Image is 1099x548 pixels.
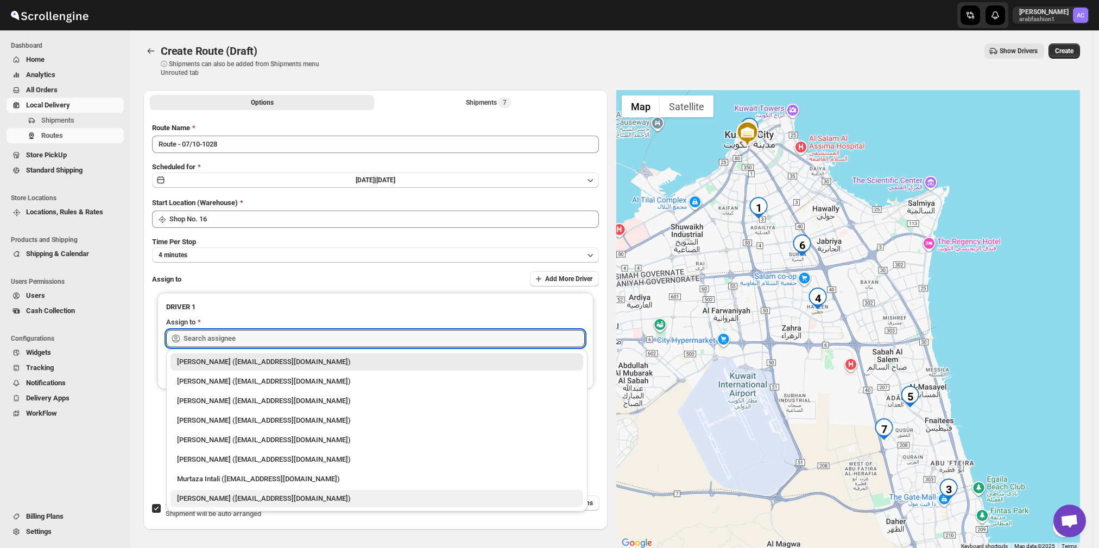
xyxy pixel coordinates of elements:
div: [PERSON_NAME] ([EMAIL_ADDRESS][DOMAIN_NAME]) [177,435,577,445]
div: Open chat [1053,505,1086,537]
div: 1 [748,197,769,219]
p: arabfashion1 [1019,16,1069,23]
span: Delivery Apps [26,394,70,402]
button: Cash Collection [7,303,124,318]
button: Show satellite imagery [660,95,713,117]
button: 4 minutes [152,247,599,263]
button: Shipping & Calendar [7,246,124,262]
div: Assign to [166,317,195,328]
img: ScrollEngine [9,2,90,29]
div: 6 [791,234,813,256]
div: 4 [807,288,829,309]
span: Users [26,291,45,300]
span: Store PickUp [26,151,67,159]
span: [DATE] | [356,176,376,184]
button: WorkFlow [7,406,124,421]
span: Billing Plans [26,512,64,520]
div: [PERSON_NAME] ([EMAIL_ADDRESS][DOMAIN_NAME]) [177,376,577,387]
button: Create [1049,43,1080,59]
span: Shipping & Calendar [26,250,89,258]
span: Start Location (Warehouse) [152,199,238,207]
button: Shipments [7,113,124,128]
button: Users [7,288,124,303]
div: [PERSON_NAME] ([EMAIL_ADDRESS][DOMAIN_NAME]) [177,493,577,504]
span: Standard Shipping [26,166,83,174]
span: Assign to [152,275,181,283]
button: Routes [7,128,124,143]
div: [PERSON_NAME] ([EMAIL_ADDRESS][DOMAIN_NAME]) [177,454,577,465]
li: Nagendra Reddy (fnsalonsecretary@gmail.com) [166,488,588,507]
span: Notifications [26,379,66,387]
button: All Route Options [150,95,374,110]
button: Locations, Rules & Rates [7,205,124,220]
text: AC [1077,12,1084,19]
li: Aziz Taher (azizchikhly53@gmail.com) [166,371,588,390]
button: [DATE]|[DATE] [152,173,599,188]
span: Abizer Chikhly [1073,8,1088,23]
span: Tracking [26,364,54,372]
button: Routes [143,43,159,59]
span: AI Optimize [166,499,202,507]
span: Add More Driver [545,275,592,283]
span: Shipments [41,116,74,124]
span: Local Delivery [26,101,70,109]
span: Analytics [26,71,55,79]
button: User menu [1013,7,1089,24]
span: Home [26,55,45,63]
button: All Orders [7,82,124,98]
span: Routes [41,131,63,139]
li: Murtaza Bhai Sagwara (murtazarata786@gmail.com) [166,390,588,410]
button: Home [7,52,124,67]
span: Users Permissions [11,277,125,286]
span: Products and Shipping [11,235,125,244]
span: Settings [26,527,52,536]
span: All Orders [26,86,58,94]
li: Ali Hussain (alihita52@gmail.com) [166,410,588,429]
li: Murtaza Intali (intaliwalamurtaza@gmail.com) [166,468,588,488]
span: Route Name [152,124,190,132]
button: Billing Plans [7,509,124,524]
div: 2 [738,118,760,139]
div: 5 [899,386,921,407]
button: Show street map [622,95,660,117]
p: ⓘ Shipments can also be added from Shipments menu Unrouted tab [161,60,332,77]
span: [DATE] [376,176,395,184]
div: Shipments [466,97,511,108]
button: Tracking [7,360,124,375]
input: Eg: Bengaluru Route [152,136,599,153]
div: [PERSON_NAME] ([EMAIL_ADDRESS][DOMAIN_NAME]) [177,356,577,367]
span: Configurations [11,334,125,343]
button: Show Drivers [984,43,1044,59]
button: Analytics [7,67,124,82]
button: Selected Shipments [376,95,601,110]
li: Abizer Chikhly (abizertc@gmail.com) [166,353,588,371]
div: [PERSON_NAME] ([EMAIL_ADDRESS][DOMAIN_NAME]) [177,415,577,426]
span: Show Drivers [1000,47,1038,55]
span: Locations, Rules & Rates [26,208,103,216]
button: Delivery Apps [7,391,124,406]
li: Manan Miyaji (miyaji5253@gmail.com) [166,429,588,449]
span: Time Per Stop [152,238,196,246]
div: Murtaza Intali ([EMAIL_ADDRESS][DOMAIN_NAME]) [177,474,577,485]
h3: DRIVER 1 [166,302,585,313]
button: Settings [7,524,124,539]
span: Widgets [26,348,51,356]
span: Store Locations [11,194,125,202]
button: Map camera controls [1053,515,1075,537]
span: Cash Collection [26,307,75,315]
li: Anil Trivedi (siddhu37.trivedi@gmail.com) [166,449,588,468]
button: Notifications [7,375,124,391]
div: All Route Options [143,114,608,473]
span: Create Route (Draft) [161,44,257,58]
span: Dashboard [11,41,125,50]
span: WorkFlow [26,409,57,417]
button: Widgets [7,345,124,360]
span: Create [1055,47,1073,55]
div: [PERSON_NAME] ([EMAIL_ADDRESS][DOMAIN_NAME]) [177,396,577,406]
span: 4 minutes [159,251,187,259]
span: 7 [503,98,507,107]
p: [PERSON_NAME] [1019,8,1069,16]
input: Search assignee [184,330,585,347]
span: Shipment will be auto arranged [166,509,261,518]
span: Scheduled for [152,163,195,171]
